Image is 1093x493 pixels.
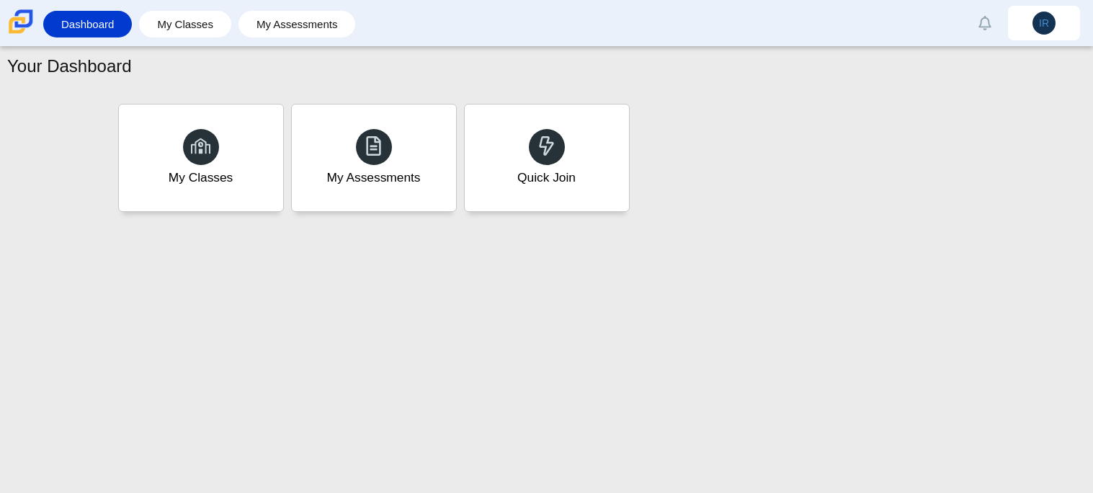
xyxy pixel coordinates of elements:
div: My Classes [169,169,233,187]
a: My Classes [118,104,284,212]
img: Carmen School of Science & Technology [6,6,36,37]
a: Dashboard [50,11,125,37]
a: My Classes [146,11,224,37]
a: My Assessments [291,104,457,212]
div: My Assessments [327,169,421,187]
a: Alerts [969,7,1001,39]
a: IR [1008,6,1080,40]
a: Quick Join [464,104,630,212]
h1: Your Dashboard [7,54,132,79]
div: Quick Join [517,169,576,187]
span: IR [1039,18,1049,28]
a: My Assessments [246,11,349,37]
a: Carmen School of Science & Technology [6,27,36,39]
